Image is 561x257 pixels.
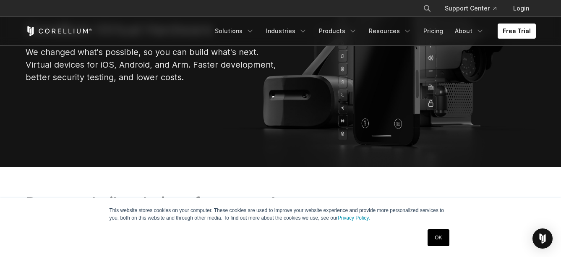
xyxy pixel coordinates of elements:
div: Navigation Menu [413,1,536,16]
h2: Purpose-built solutions for research, development, and testing. [26,194,312,231]
a: OK [428,229,449,246]
a: About [450,24,489,39]
a: Products [314,24,362,39]
button: Search [420,1,435,16]
div: Navigation Menu [210,24,536,39]
a: Login [506,1,536,16]
a: Free Trial [498,24,536,39]
a: Corellium Home [26,26,92,36]
a: Pricing [418,24,448,39]
a: Support Center [438,1,503,16]
a: Solutions [210,24,259,39]
div: Open Intercom Messenger [532,228,553,249]
p: We changed what's possible, so you can build what's next. Virtual devices for iOS, Android, and A... [26,46,277,84]
a: Privacy Policy. [338,215,370,221]
a: Resources [364,24,417,39]
a: Industries [261,24,312,39]
p: This website stores cookies on your computer. These cookies are used to improve your website expe... [110,207,452,222]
